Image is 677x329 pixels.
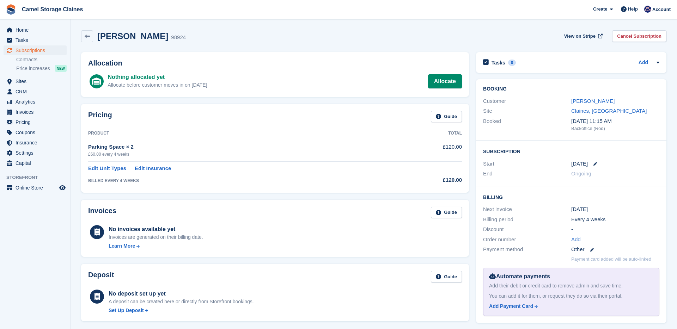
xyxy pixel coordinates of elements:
a: Edit Insurance [135,164,171,173]
div: Start [483,160,571,168]
div: Customer [483,97,571,105]
a: Preview store [58,184,67,192]
a: Contracts [16,56,67,63]
div: Order number [483,236,571,244]
span: Settings [16,148,58,158]
div: NEW [55,65,67,72]
div: 0 [508,60,516,66]
span: Help [628,6,638,13]
div: Backoffice (Rod) [571,125,659,132]
div: Allocate before customer moves in on [DATE] [108,81,207,89]
div: Site [483,107,571,115]
a: menu [4,97,67,107]
a: menu [4,148,67,158]
div: Payment method [483,246,571,254]
a: menu [4,76,67,86]
a: Guide [431,207,462,218]
span: Ongoing [571,170,591,176]
div: [DATE] 11:15 AM [571,117,659,125]
a: [PERSON_NAME] [571,98,615,104]
a: Add Payment Card [489,303,651,310]
a: menu [4,117,67,127]
a: Claines, [GEOGRAPHIC_DATA] [571,108,647,114]
span: Capital [16,158,58,168]
img: stora-icon-8386f47178a22dfd0bd8f6a31ec36ba5ce8667c1dd55bd0f319d3a0aa187defe.svg [6,4,16,15]
span: Create [593,6,607,13]
a: View on Stripe [561,30,604,42]
a: Edit Unit Types [88,164,126,173]
a: Cancel Subscription [612,30,666,42]
h2: Tasks [492,60,505,66]
a: menu [4,107,67,117]
span: Analytics [16,97,58,107]
h2: Pricing [88,111,112,123]
a: Add [639,59,648,67]
span: Online Store [16,183,58,193]
a: Guide [431,271,462,283]
a: menu [4,138,67,148]
div: Add their debit or credit card to remove admin and save time. [489,282,653,290]
div: You can add it for them, or request they do so via their portal. [489,292,653,300]
span: Subscriptions [16,45,58,55]
p: Payment card added will be auto-linked [571,256,651,263]
div: Booked [483,117,571,132]
span: Insurance [16,138,58,148]
a: Price increases NEW [16,64,67,72]
a: Add [571,236,581,244]
div: Other [571,246,659,254]
div: £60.00 every 4 weeks [88,151,392,157]
div: - [571,225,659,234]
a: Guide [431,111,462,123]
div: £120.00 [392,176,462,184]
a: menu [4,25,67,35]
span: Account [652,6,671,13]
img: Rod [644,6,651,13]
a: menu [4,35,67,45]
td: £120.00 [392,139,462,161]
a: menu [4,183,67,193]
a: menu [4,87,67,97]
div: BILLED EVERY 4 WEEKS [88,178,392,184]
span: Sites [16,76,58,86]
span: Home [16,25,58,35]
div: Nothing allocated yet [108,73,207,81]
span: View on Stripe [564,33,596,40]
th: Total [392,128,462,139]
div: Add Payment Card [489,303,533,310]
div: Discount [483,225,571,234]
a: menu [4,45,67,55]
div: Set Up Deposit [109,307,144,314]
span: Tasks [16,35,58,45]
a: Camel Storage Claines [19,4,86,15]
div: Learn More [109,242,135,250]
div: Automate payments [489,272,653,281]
span: Pricing [16,117,58,127]
p: A deposit can be created here or directly from Storefront bookings. [109,298,254,305]
div: Invoices are generated on their billing date. [109,234,203,241]
a: menu [4,158,67,168]
div: No invoices available yet [109,225,203,234]
h2: Allocation [88,59,462,67]
div: End [483,170,571,178]
th: Product [88,128,392,139]
a: Learn More [109,242,203,250]
span: Invoices [16,107,58,117]
span: Storefront [6,174,70,181]
div: Parking Space × 2 [88,143,392,151]
time: 2025-08-30 23:00:00 UTC [571,160,588,168]
div: Every 4 weeks [571,216,659,224]
a: Allocate [428,74,462,88]
div: [DATE] [571,205,659,213]
h2: Invoices [88,207,116,218]
div: Billing period [483,216,571,224]
span: Price increases [16,65,50,72]
a: Set Up Deposit [109,307,254,314]
h2: Booking [483,86,659,92]
h2: Billing [483,193,659,200]
h2: Subscription [483,148,659,155]
a: menu [4,128,67,137]
div: Next invoice [483,205,571,213]
div: No deposit set up yet [109,290,254,298]
h2: [PERSON_NAME] [97,31,168,41]
span: Coupons [16,128,58,137]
